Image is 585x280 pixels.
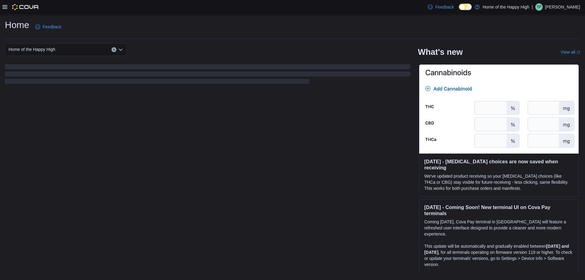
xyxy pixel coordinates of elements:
p: This update will be automatically and gradually enabled between , for all terminals operating on ... [424,243,574,268]
button: Open list of options [118,47,123,52]
a: Feedback [33,21,64,33]
p: Coming [DATE], Cova Pay terminal in [GEOGRAPHIC_DATA] will feature a refreshed user interface des... [424,219,574,237]
a: Feedback [425,1,456,13]
p: | [532,3,533,11]
h2: What's new [418,47,463,57]
h1: Home [5,19,29,31]
a: View allExternal link [561,50,580,55]
p: [PERSON_NAME] [545,3,580,11]
strong: [DATE] and [DATE] [424,244,569,255]
input: Dark Mode [459,4,472,10]
h3: [DATE] - [MEDICAL_DATA] choices are now saved when receiving [424,158,574,171]
div: Tevin Paul [535,3,543,11]
span: Feedback [435,4,454,10]
span: TP [537,3,541,11]
button: Clear input [112,47,116,52]
span: Loading [5,66,410,85]
span: Feedback [43,24,61,30]
span: Home of the Happy High [9,46,55,53]
h3: [DATE] - Coming Soon! New terminal UI on Cova Pay terminals [424,204,574,216]
p: Home of the Happy High [483,3,529,11]
img: Cova [12,4,39,10]
svg: External link [576,51,580,54]
p: We've updated product receiving so your [MEDICAL_DATA] choices (like THCa or CBG) stay visible fo... [424,173,574,191]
